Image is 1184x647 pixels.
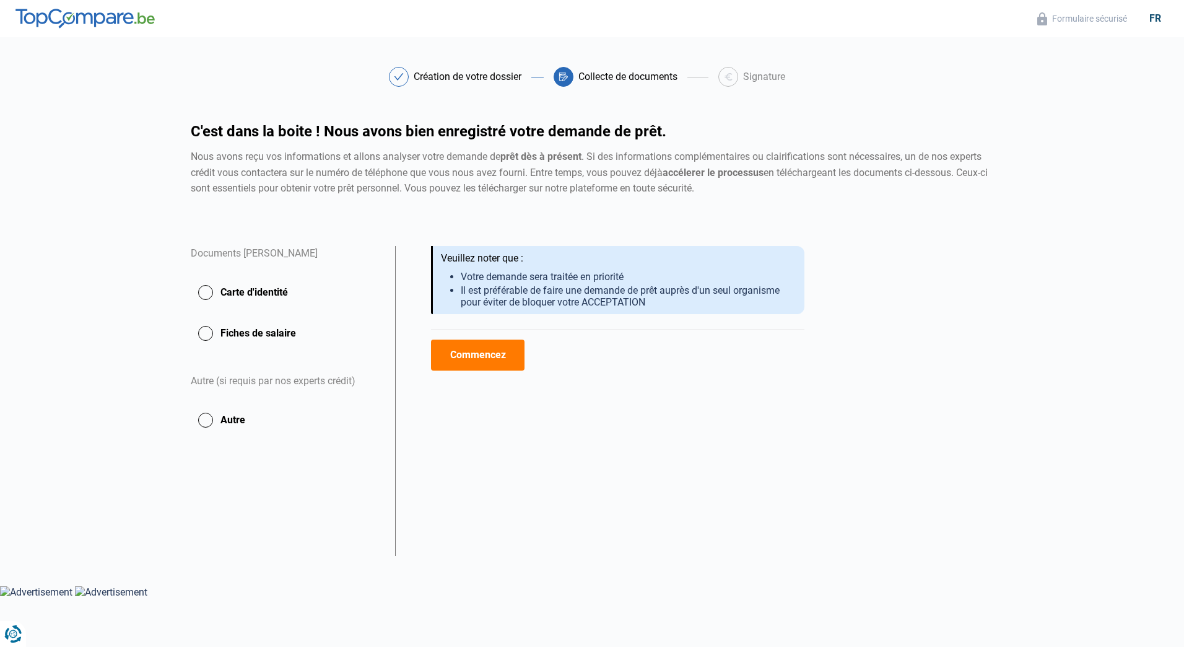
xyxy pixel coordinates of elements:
[1142,12,1169,24] div: fr
[431,340,525,371] button: Commencez
[191,246,380,277] div: Documents [PERSON_NAME]
[663,167,764,178] strong: accélerer le processus
[461,271,794,283] li: Votre demande sera traitée en priorité
[75,586,147,598] img: Advertisement
[578,72,677,82] div: Collecte de documents
[191,149,993,196] div: Nous avons reçu vos informations et allons analyser votre demande de . Si des informations complé...
[500,151,581,162] strong: prêt dès à présent
[414,72,521,82] div: Création de votre dossier
[191,124,993,139] h1: C'est dans la boite ! Nous avons bien enregistré votre demande de prêt.
[15,9,155,29] img: TopCompare.be
[461,284,794,308] li: Il est préférable de faire une demande de prêt auprès d'un seul organisme pour éviter de bloquer ...
[191,405,380,436] button: Autre
[191,318,380,349] button: Fiches de salaire
[743,72,785,82] div: Signature
[441,252,794,265] div: Veuillez noter que :
[191,359,380,405] div: Autre (si requis par nos experts crédit)
[1034,12,1131,26] button: Formulaire sécurisé
[191,277,380,308] button: Carte d'identité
